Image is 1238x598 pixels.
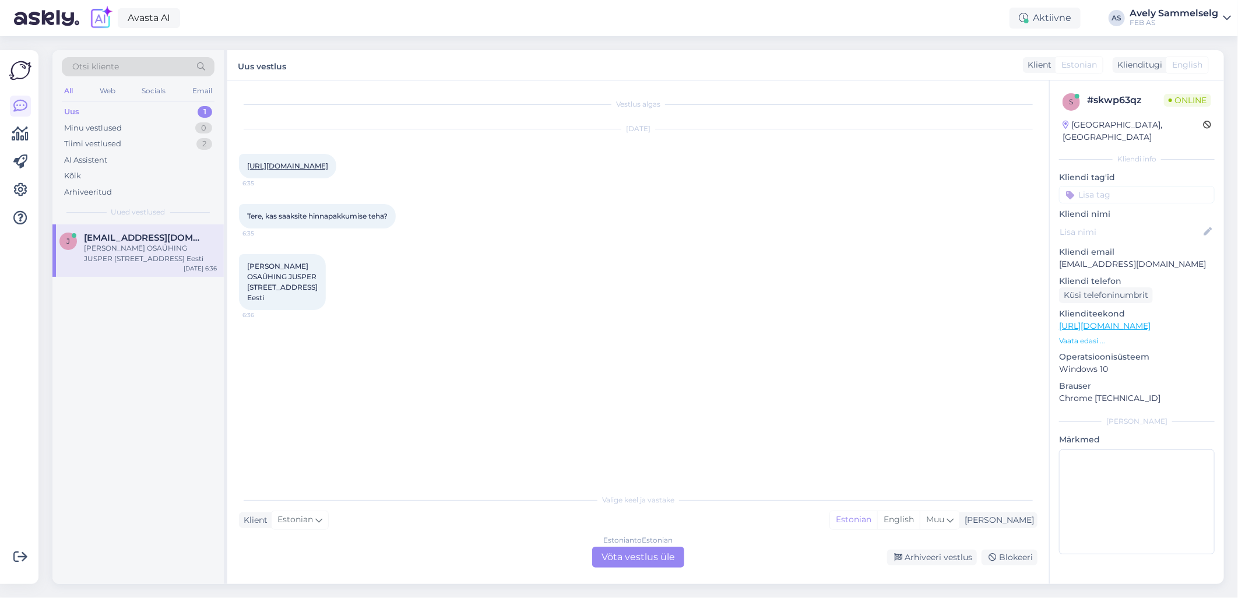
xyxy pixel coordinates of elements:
div: Klienditugi [1113,59,1162,71]
div: AS [1109,10,1125,26]
span: Estonian [1061,59,1097,71]
span: Otsi kliente [72,61,119,73]
div: Aktiivne [1010,8,1081,29]
div: Klient [1023,59,1051,71]
div: Estonian [830,511,877,529]
div: [PERSON_NAME] [1059,416,1215,427]
label: Uus vestlus [238,57,286,73]
div: Avely Sammelselg [1130,9,1218,18]
span: j [66,237,70,245]
div: Võta vestlus üle [592,547,684,568]
span: Muu [926,514,944,525]
span: s [1070,97,1074,106]
span: Estonian [277,513,313,526]
div: AI Assistent [64,154,107,166]
div: Socials [139,83,168,99]
p: Operatsioonisüsteem [1059,351,1215,363]
p: Chrome [TECHNICAL_ID] [1059,392,1215,404]
div: [GEOGRAPHIC_DATA], [GEOGRAPHIC_DATA] [1063,119,1203,143]
div: Blokeeri [982,550,1037,565]
div: Minu vestlused [64,122,122,134]
span: jusper.mail@gmail.com [84,233,205,243]
span: 6:36 [242,311,286,319]
span: 6:35 [242,229,286,238]
div: Uus [64,106,79,118]
p: Brauser [1059,380,1215,392]
div: English [877,511,920,529]
div: Email [190,83,214,99]
div: [DATE] [239,124,1037,134]
div: 1 [198,106,212,118]
div: [PERSON_NAME] OSAÜHING JUSPER [STREET_ADDRESS] Eesti [84,243,217,264]
p: Vaata edasi ... [1059,336,1215,346]
div: Arhiveeri vestlus [887,550,977,565]
div: [DATE] 6:36 [184,264,217,273]
div: Tiimi vestlused [64,138,121,150]
p: Windows 10 [1059,363,1215,375]
p: Kliendi nimi [1059,208,1215,220]
span: Uued vestlused [111,207,166,217]
a: Avasta AI [118,8,180,28]
div: Küsi telefoninumbrit [1059,287,1153,303]
span: English [1172,59,1202,71]
p: [EMAIL_ADDRESS][DOMAIN_NAME] [1059,258,1215,270]
img: explore-ai [89,6,113,30]
a: [URL][DOMAIN_NAME] [247,161,328,170]
div: # skwp63qz [1087,93,1164,107]
div: Kliendi info [1059,154,1215,164]
p: Märkmed [1059,434,1215,446]
span: Tere, kas saaksite hinnapakkumise teha? [247,212,388,220]
span: 6:35 [242,179,286,188]
div: Klient [239,514,268,526]
div: 2 [196,138,212,150]
div: Vestlus algas [239,99,1037,110]
div: Valige keel ja vastake [239,495,1037,505]
div: Estonian to Estonian [604,535,673,546]
span: Online [1164,94,1211,107]
p: Kliendi tag'id [1059,171,1215,184]
input: Lisa tag [1059,186,1215,203]
div: Arhiveeritud [64,187,112,198]
span: [PERSON_NAME] OSAÜHING JUSPER [STREET_ADDRESS] Eesti [247,262,318,302]
div: [PERSON_NAME] [960,514,1034,526]
div: Kõik [64,170,81,182]
div: 0 [195,122,212,134]
p: Kliendi email [1059,246,1215,258]
div: All [62,83,75,99]
a: Avely SammelselgFEB AS [1130,9,1231,27]
img: Askly Logo [9,59,31,82]
a: [URL][DOMAIN_NAME] [1059,321,1151,331]
input: Lisa nimi [1060,226,1201,238]
div: Web [97,83,118,99]
p: Kliendi telefon [1059,275,1215,287]
p: Klienditeekond [1059,308,1215,320]
div: FEB AS [1130,18,1218,27]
